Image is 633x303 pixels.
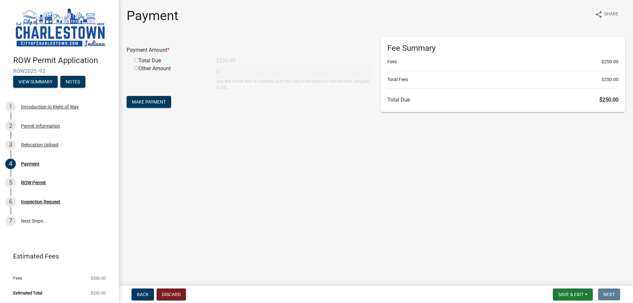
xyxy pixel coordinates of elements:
[5,102,16,112] div: 1
[603,292,615,297] span: Next
[13,76,58,88] button: View Summary
[13,56,113,65] h4: ROW Permit Application
[387,97,618,103] h6: Total Due
[21,142,58,147] div: Relocation Upload
[5,216,16,226] div: 7
[553,288,593,300] button: Save & Exit
[21,180,46,185] div: ROW Permit
[129,57,211,65] div: Total Due
[13,291,42,295] span: Estimated Total
[21,162,40,166] div: Payment
[604,11,618,18] span: Share
[387,44,618,53] h6: Fee Summary
[5,121,16,131] div: 2
[129,65,211,91] div: Other Amount
[387,58,618,65] li: Fees
[132,288,154,300] button: Back
[601,76,618,83] span: $250.00
[5,139,16,150] div: 3
[5,250,108,263] a: Estimated Fees
[127,96,171,108] button: Make Payment
[599,97,618,103] span: $250.00
[589,8,624,21] button: shareShare
[137,292,149,297] span: Back
[598,288,620,300] button: Next
[21,124,60,128] div: Permit Information
[5,197,16,207] div: 6
[91,276,105,280] span: $250.00
[601,58,618,65] span: $250.00
[387,76,618,83] li: Total Fees
[127,8,178,24] h1: Payment
[558,292,584,297] span: Save & Exit
[13,79,58,85] wm-modal-confirm: Summary
[21,105,79,109] div: Introduction to Right of Way
[91,291,105,295] span: $250.00
[5,159,16,169] div: 4
[13,7,108,49] img: City of Charlestown, Indiana
[5,177,16,188] div: 5
[13,276,22,280] span: Fees
[595,11,603,18] i: share
[132,99,166,105] span: Make Payment
[21,199,60,204] div: Inspection Request
[157,288,186,300] button: Discard
[60,79,85,85] wm-modal-confirm: Notes
[60,76,85,88] button: Notes
[122,46,376,54] div: Payment Amount
[13,68,105,74] span: ROW2025 -92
